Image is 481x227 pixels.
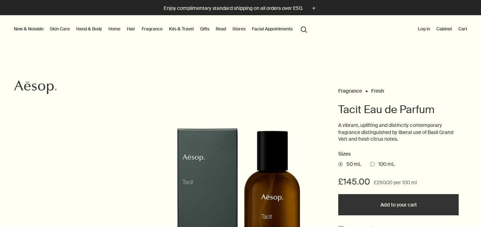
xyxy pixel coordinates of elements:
[457,25,469,33] button: Cart
[140,25,164,33] a: Fragrance
[12,78,58,98] a: Aesop
[435,25,453,33] a: Cabinet
[231,25,247,33] button: Stores
[343,161,361,168] span: 50 mL
[75,25,103,33] a: Hand & Body
[250,25,294,33] a: Facial Appointments
[12,25,45,33] button: New & Notable
[338,176,370,187] span: £145.00
[417,15,469,43] nav: supplementary
[374,179,417,187] span: £290.00 per 100 ml
[417,25,431,33] button: Log in
[107,25,122,33] a: Home
[164,5,303,12] p: Enjoy complimentary standard shipping on all orders over £50.
[214,25,227,33] a: Read
[338,103,459,117] h1: Tacit Eau de Parfum
[49,25,71,33] a: Skin Care
[199,25,211,33] a: Gifts
[125,25,137,33] a: Hair
[14,80,57,94] svg: Aesop
[338,122,459,143] p: A vibrant, uplifting and distinctly contemporary fragrance distinguished by liberal use of Basil ...
[338,194,459,215] button: Add to your cart - £145.00
[12,15,310,43] nav: primary
[298,22,310,36] button: Open search
[164,4,318,12] button: Enjoy complimentary standard shipping on all orders over £50.
[338,88,362,91] a: Fragrance
[371,88,384,91] a: Fresh
[168,25,195,33] a: Kits & Travel
[375,161,395,168] span: 100 mL
[338,150,459,158] h2: Sizes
